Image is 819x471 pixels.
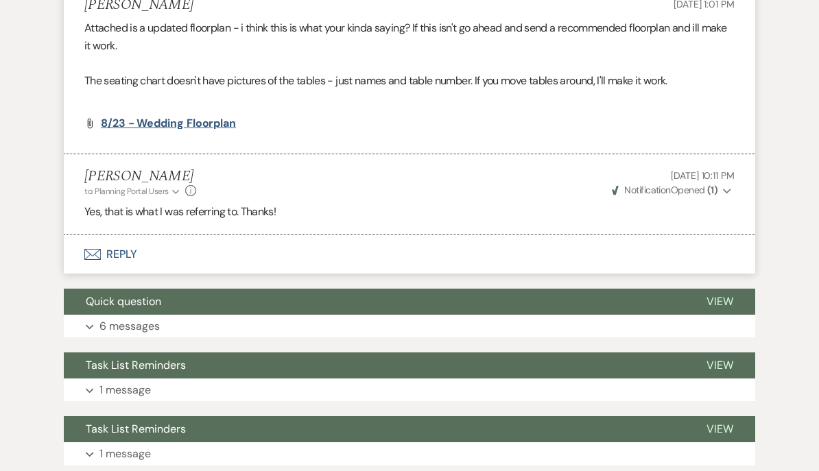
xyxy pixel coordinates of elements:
[64,352,685,378] button: Task List Reminders
[707,184,717,196] strong: ( 1 )
[624,184,670,196] span: Notification
[99,381,151,399] p: 1 message
[86,294,161,309] span: Quick question
[101,116,236,130] span: 8/23 - Wedding Floorplan
[64,235,755,274] button: Reply
[84,72,735,90] p: The seating chart doesn't have pictures of the tables - just names and table number. If you move ...
[685,416,755,442] button: View
[99,317,160,335] p: 6 messages
[707,294,733,309] span: View
[610,183,735,197] button: NotificationOpened (1)
[64,442,755,466] button: 1 message
[64,289,685,315] button: Quick question
[84,203,735,221] p: Yes, that is what I was referring to. Thanks!
[84,186,169,197] span: to: Planning Portal Users
[707,422,733,436] span: View
[64,315,755,338] button: 6 messages
[86,422,186,436] span: Task List Reminders
[101,118,236,129] a: 8/23 - Wedding Floorplan
[707,358,733,372] span: View
[671,169,735,182] span: [DATE] 10:11 PM
[685,289,755,315] button: View
[64,416,685,442] button: Task List Reminders
[84,168,196,185] h5: [PERSON_NAME]
[685,352,755,378] button: View
[612,184,717,196] span: Opened
[86,358,186,372] span: Task List Reminders
[84,19,735,54] p: Attached is a updated floorplan - i think this is what your kinda saying? If this isn't go ahead ...
[99,445,151,463] p: 1 message
[84,185,182,197] button: to: Planning Portal Users
[64,378,755,402] button: 1 message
